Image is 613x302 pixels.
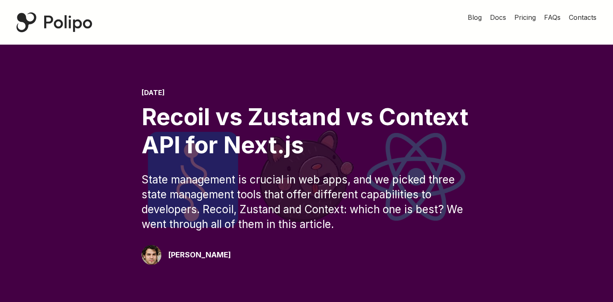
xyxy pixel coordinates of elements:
time: [DATE] [142,88,165,97]
span: FAQs [544,13,561,21]
span: Pricing [514,13,536,21]
a: Docs [490,12,506,22]
a: Pricing [514,12,536,22]
a: Blog [468,12,482,22]
div: Recoil vs Zustand vs Context API for Next.js [142,103,472,159]
img: Giorgio Pari Polipo [142,245,161,265]
span: Contacts [569,13,596,21]
span: Blog [468,13,482,21]
a: Contacts [569,12,596,22]
div: State management is crucial in web apps, and we picked three state management tools that offer di... [142,172,472,232]
span: Docs [490,13,506,21]
a: FAQs [544,12,561,22]
div: [PERSON_NAME] [168,249,231,261]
